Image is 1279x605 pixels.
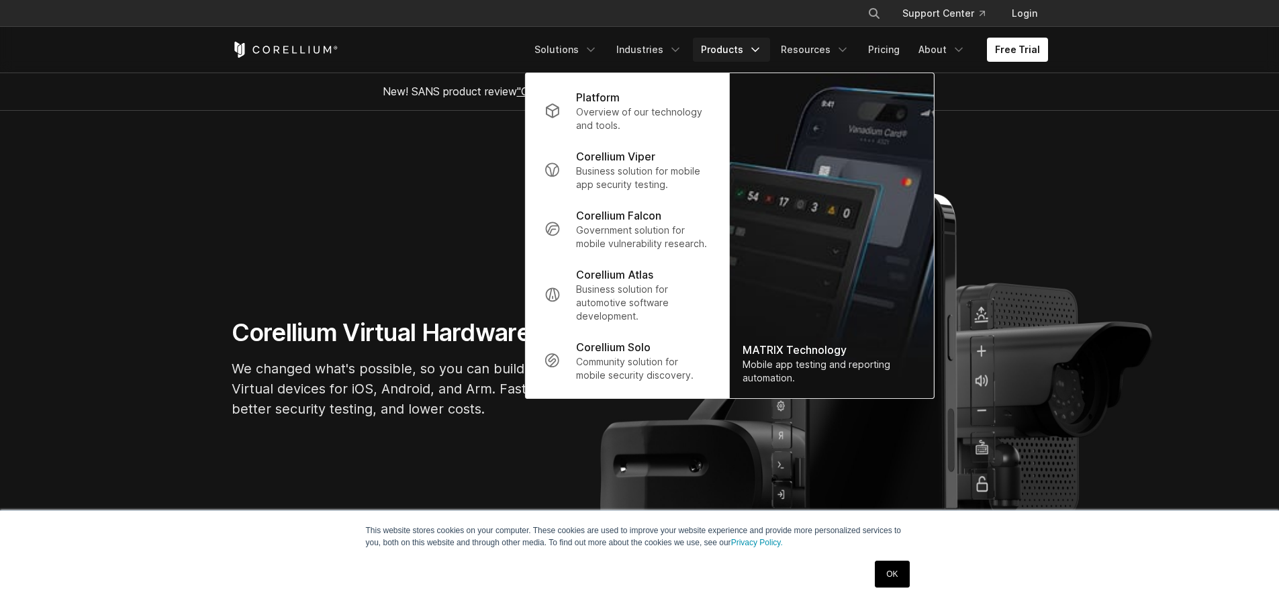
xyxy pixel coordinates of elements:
p: Corellium Viper [576,148,655,165]
a: Corellium Falcon Government solution for mobile vulnerability research. [533,199,720,259]
p: Corellium Atlas [576,267,653,283]
img: Matrix_WebNav_1x [729,73,933,398]
a: Solutions [526,38,606,62]
div: MATRIX Technology [743,342,920,358]
p: Business solution for automotive software development. [576,283,710,323]
p: We changed what's possible, so you can build what's next. Virtual devices for iOS, Android, and A... [232,359,634,419]
a: Industries [608,38,690,62]
p: Corellium Solo [576,339,651,355]
span: New! SANS product review now available. [383,85,897,98]
a: MATRIX Technology Mobile app testing and reporting automation. [729,73,933,398]
p: Overview of our technology and tools. [576,105,710,132]
div: Mobile app testing and reporting automation. [743,358,920,385]
a: Privacy Policy. [731,538,783,547]
a: Corellium Atlas Business solution for automotive software development. [533,259,720,331]
a: Products [693,38,770,62]
a: About [910,38,974,62]
p: Platform [576,89,620,105]
a: Support Center [892,1,996,26]
p: Government solution for mobile vulnerability research. [576,224,710,250]
div: Navigation Menu [526,38,1048,62]
a: "Collaborative Mobile App Security Development and Analysis" [517,85,826,98]
p: Corellium Falcon [576,207,661,224]
a: Pricing [860,38,908,62]
p: This website stores cookies on your computer. These cookies are used to improve your website expe... [366,524,914,549]
a: Resources [773,38,857,62]
h1: Corellium Virtual Hardware [232,318,634,348]
p: Business solution for mobile app security testing. [576,165,710,191]
a: Platform Overview of our technology and tools. [533,81,720,140]
p: Community solution for mobile security discovery. [576,355,710,382]
a: Free Trial [987,38,1048,62]
div: Navigation Menu [851,1,1048,26]
a: Corellium Viper Business solution for mobile app security testing. [533,140,720,199]
button: Search [862,1,886,26]
a: Login [1001,1,1048,26]
a: Corellium Solo Community solution for mobile security discovery. [533,331,720,390]
a: OK [875,561,909,588]
a: Corellium Home [232,42,338,58]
